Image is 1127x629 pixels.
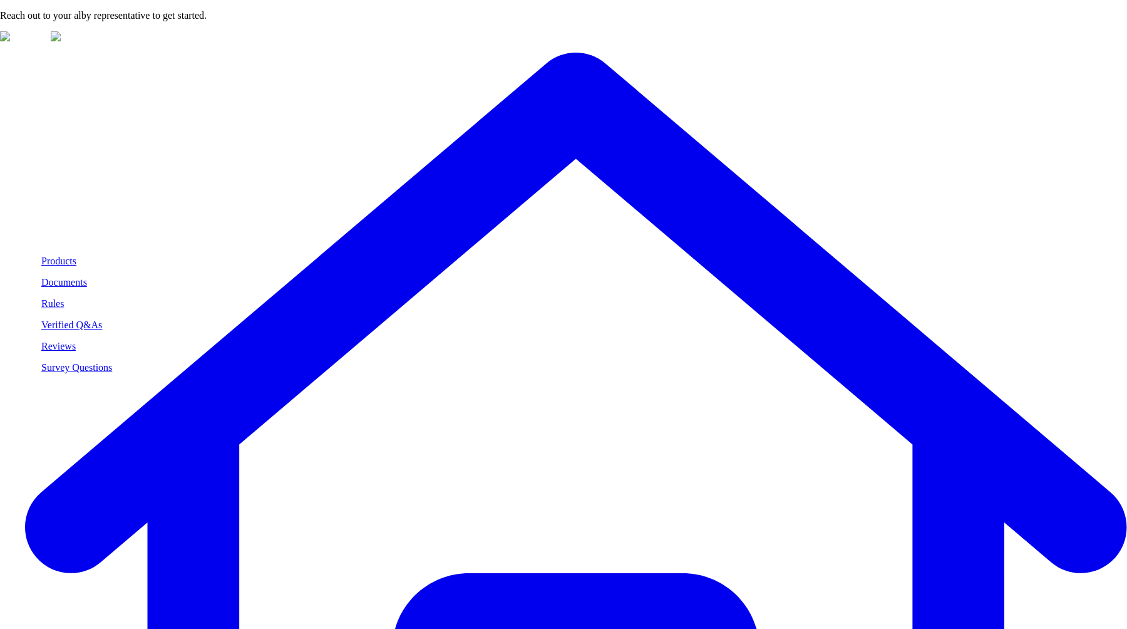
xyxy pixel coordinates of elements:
[41,362,112,373] p: Survey Questions
[41,341,112,352] p: Reviews
[41,256,112,267] p: Products
[41,277,112,288] p: Documents
[41,298,112,309] p: Rules
[41,320,112,331] p: Verified Q&As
